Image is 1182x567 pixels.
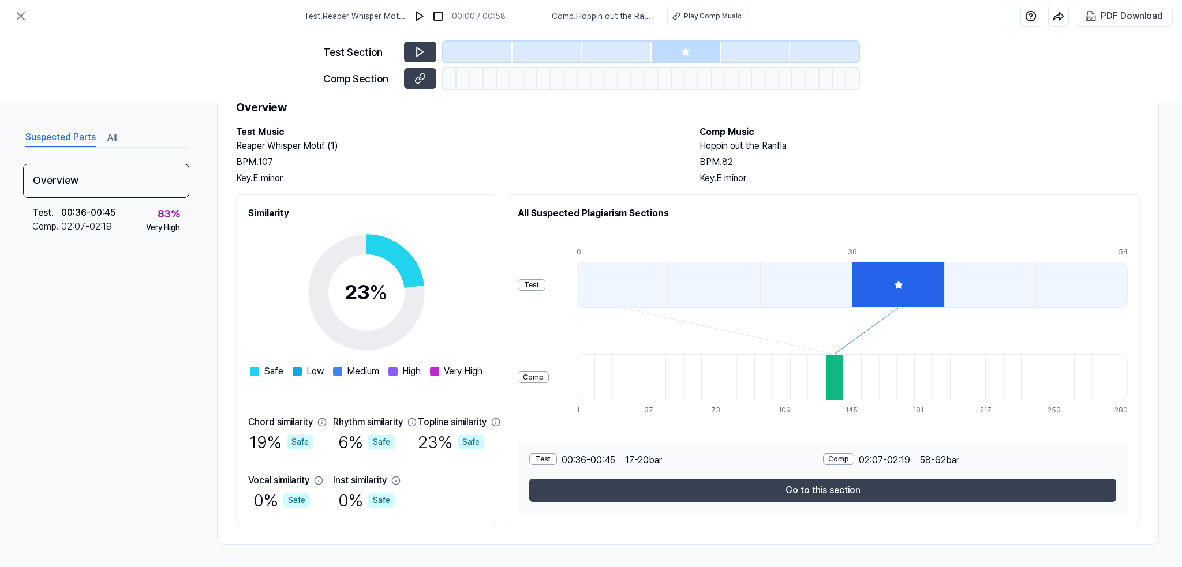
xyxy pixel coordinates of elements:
button: Go to this section [529,479,1116,502]
span: % [369,280,388,305]
button: All [107,129,117,147]
button: PDF Download [1083,6,1165,26]
div: 181 [913,405,931,415]
span: Medium [347,365,379,378]
div: 00:36 - 00:45 [61,206,115,220]
div: 19 % [249,429,313,455]
div: Test . [32,206,61,220]
span: 58 - 62 bar [920,453,959,467]
div: 280 [1114,405,1128,415]
div: 23 % [418,429,484,455]
div: BPM. 82 [700,155,1140,169]
span: 02:07 - 02:19 [859,453,910,467]
div: Play Comp Music [684,11,742,21]
img: share [1053,10,1064,22]
h2: Test Music [236,125,676,139]
span: Safe [264,365,283,378]
div: Key. E minor [700,171,1140,185]
div: Inst similarity [333,474,387,487]
button: Play Comp Music [667,7,749,25]
div: BPM. 107 [236,155,676,169]
div: 54 [1119,247,1128,257]
div: 37 [644,405,662,415]
div: 145 [846,405,863,415]
span: Very High [444,365,482,378]
div: Test [518,279,545,291]
img: stop [432,10,444,22]
h2: All Suspected Plagiarism Sections [518,206,1128,220]
h2: Hoppin out the Ranfla [700,139,1140,153]
h2: Comp Music [700,125,1140,139]
div: 73 [711,405,729,415]
div: 0 [577,247,668,257]
h2: Reaper Whisper Motif (1) [236,139,676,153]
div: 109 [779,405,796,415]
div: Overview [23,164,189,198]
div: Very High [146,221,180,234]
h2: Similarity [248,206,484,220]
div: Key. E minor [236,171,676,185]
div: 0 % [253,487,310,513]
div: Safe [283,493,310,508]
div: Safe [287,435,313,449]
div: Rhythm similarity [333,415,403,429]
span: Test . Reaper Whisper Motif (1) [304,10,406,22]
div: Safe [368,493,395,508]
div: 83 % [158,206,180,221]
div: 00:00 / 00:58 [452,10,506,22]
img: play [414,10,425,22]
div: 23 [345,277,388,308]
div: Test [529,453,557,465]
div: Test Section [323,44,397,60]
div: PDF Download [1101,9,1163,24]
div: Safe [458,435,484,449]
div: 6 % [338,429,395,455]
span: 00:36 - 00:45 [562,453,615,467]
div: Comp . [32,220,61,234]
img: help [1025,10,1037,22]
img: PDF Download [1086,11,1096,21]
div: 0 % [338,487,395,513]
span: Low [306,365,324,378]
div: Vocal similarity [248,474,309,487]
h1: Overview [236,99,1140,116]
span: 17 - 20 bar [625,453,662,467]
div: 1 [577,405,594,415]
div: Comp [823,453,854,465]
div: Comp [518,371,549,383]
div: 36 [848,247,940,257]
div: Comp Section [323,71,397,87]
div: Safe [368,435,395,449]
button: Suspected Parts [25,129,96,147]
div: Chord similarity [248,415,313,429]
span: Comp . Hoppin out the Ranfla [552,10,653,22]
div: Topline similarity [418,415,487,429]
div: 253 [1048,405,1065,415]
div: 02:07 - 02:19 [61,220,112,234]
div: 217 [980,405,998,415]
span: High [402,365,421,378]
